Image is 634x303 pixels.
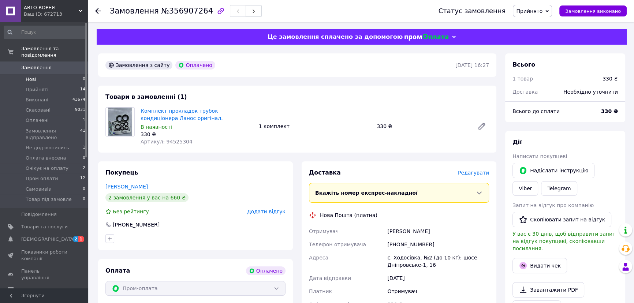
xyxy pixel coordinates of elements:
span: 14 [80,86,85,93]
span: Замовлення виконано [565,8,621,14]
div: Оплачено [175,61,215,70]
div: Необхідно уточнити [559,84,622,100]
span: Доставка [309,169,341,176]
span: Відгуки [21,287,40,293]
span: Оплата [105,267,130,274]
div: [PHONE_NUMBER] [386,238,491,251]
span: 0 [83,196,85,203]
span: 43674 [72,97,85,103]
span: №356907264 [161,7,213,15]
div: Нова Пошта (платна) [318,212,379,219]
span: Товари в замовленні (1) [105,93,187,100]
span: АВТО КОРЕЯ [24,4,79,11]
button: Замовлення виконано [559,5,627,16]
span: Платник [309,288,332,294]
div: с. Ходосівка, №2 (до 10 кг): шосе Дніпровське-1, 16 [386,251,491,272]
span: 1 [78,236,84,242]
a: Комплект прокладок трубок кондиціонера Ланос оригінал. [141,108,223,121]
span: [DEMOGRAPHIC_DATA] [21,236,75,243]
span: В наявності [141,124,172,130]
span: 2 [73,236,79,242]
span: Замовлення [110,7,159,15]
div: 2 замовлення у вас на 660 ₴ [105,193,189,202]
span: 1 товар [512,76,533,82]
span: Оплата внесена [26,155,66,161]
button: Скопіювати запит на відгук [512,212,611,227]
div: Отримувач [386,285,491,298]
span: Пром оплати [26,175,58,182]
span: Адреса [309,255,328,261]
div: [DATE] [386,272,491,285]
span: Написати покупцеві [512,153,567,159]
div: Повернутися назад [95,7,101,15]
span: Оплачені [26,117,49,124]
button: Надіслати інструкцію [512,163,594,178]
span: 2 [83,165,85,172]
span: Покупець [105,169,138,176]
span: Замовлення та повідомлення [21,45,88,59]
span: Дата відправки [309,275,351,281]
span: Запит на відгук про компанію [512,202,594,208]
span: 0 [83,186,85,192]
span: 12 [80,175,85,182]
div: Замовлення з сайту [105,61,172,70]
a: Viber [512,181,538,196]
span: Показники роботи компанії [21,249,68,262]
span: Отримувач [309,228,339,234]
span: У вас є 30 днів, щоб відправити запит на відгук покупцеві, скопіювавши посилання. [512,231,615,251]
a: Редагувати [474,119,489,134]
a: [PERSON_NAME] [105,184,148,190]
a: Завантажити PDF [512,282,584,298]
div: 330 ₴ [141,131,253,138]
span: Всього до сплати [512,108,560,114]
b: 330 ₴ [601,108,618,114]
div: [PHONE_NUMBER] [112,221,160,228]
span: Додати відгук [247,209,286,214]
span: Без рейтингу [113,209,149,214]
span: Це замовлення сплачено за допомогою [268,33,403,40]
span: Телефон отримувача [309,242,366,247]
span: 9031 [75,107,85,113]
div: 1 комплект [256,121,374,131]
span: 1 [83,117,85,124]
span: Замовлення відправлено [26,128,80,141]
span: Нові [26,76,36,83]
div: 330 ₴ [603,75,618,82]
span: Всього [512,61,535,68]
span: 1 [83,145,85,151]
span: Самовивіз [26,186,51,192]
span: 0 [83,155,85,161]
span: Замовлення [21,64,52,71]
span: Редагувати [458,170,489,176]
img: Комплект прокладок трубок кондиціонера Ланос оригінал. [108,108,132,136]
button: Видати чек [512,258,567,273]
div: [PERSON_NAME] [386,225,491,238]
span: Товар під замовле [26,196,72,203]
span: Не додзвонились [26,145,69,151]
div: Ваш ID: 672713 [24,11,88,18]
span: Повідомлення [21,211,57,218]
span: Прийнято [516,8,542,14]
img: evopay logo [404,34,448,41]
span: Виконані [26,97,48,103]
time: [DATE] 16:27 [455,62,489,68]
span: Прийняті [26,86,48,93]
span: Очікує на оплату [26,165,68,172]
a: Telegram [541,181,577,196]
span: Товари та послуги [21,224,68,230]
input: Пошук [4,26,86,39]
span: Вкажіть номер експрес-накладної [315,190,418,196]
span: Панель управління [21,268,68,281]
span: 41 [80,128,85,141]
div: Оплачено [246,266,286,275]
div: Статус замовлення [439,7,506,15]
span: 0 [83,76,85,83]
span: Дії [512,139,522,146]
span: Доставка [512,89,538,95]
span: Артикул: 94525304 [141,139,193,145]
div: 330 ₴ [374,121,471,131]
span: Скасовані [26,107,51,113]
